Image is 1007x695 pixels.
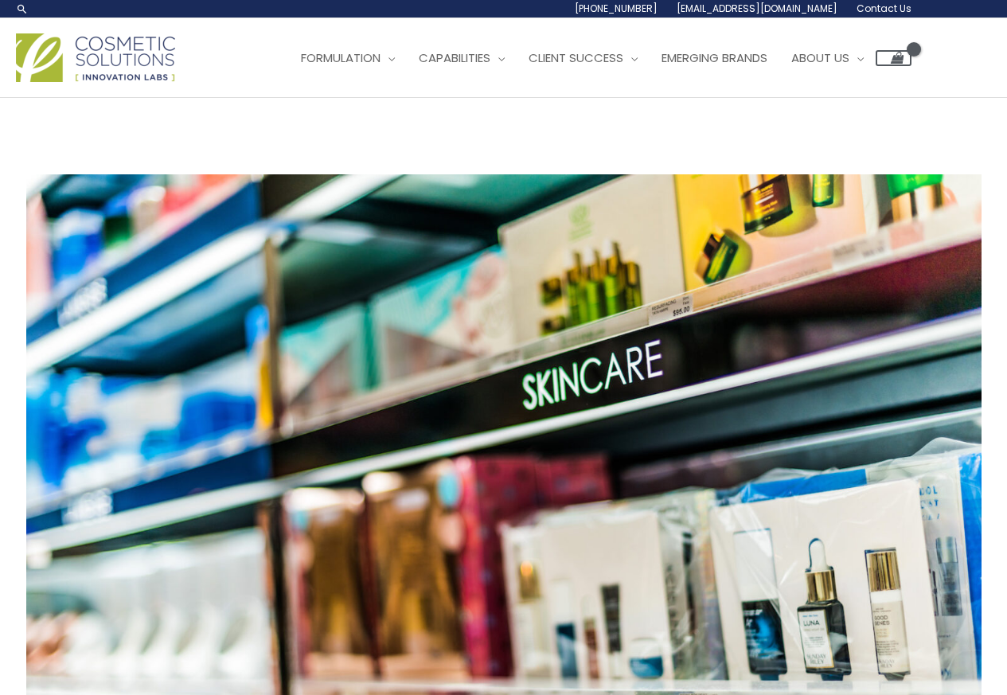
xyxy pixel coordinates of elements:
a: Search icon link [16,2,29,15]
img: Cosmetic Solutions Logo [16,33,175,82]
span: Client Success [529,49,623,66]
a: Formulation [289,34,407,82]
nav: Site Navigation [277,34,911,82]
a: About Us [779,34,876,82]
a: Capabilities [407,34,517,82]
span: Emerging Brands [662,49,767,66]
span: [EMAIL_ADDRESS][DOMAIN_NAME] [677,2,837,15]
a: Client Success [517,34,650,82]
a: View Shopping Cart, empty [876,50,911,66]
span: Formulation [301,49,381,66]
a: Emerging Brands [650,34,779,82]
span: About Us [791,49,849,66]
span: Capabilities [419,49,490,66]
span: Contact Us [857,2,911,15]
span: [PHONE_NUMBER] [575,2,658,15]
